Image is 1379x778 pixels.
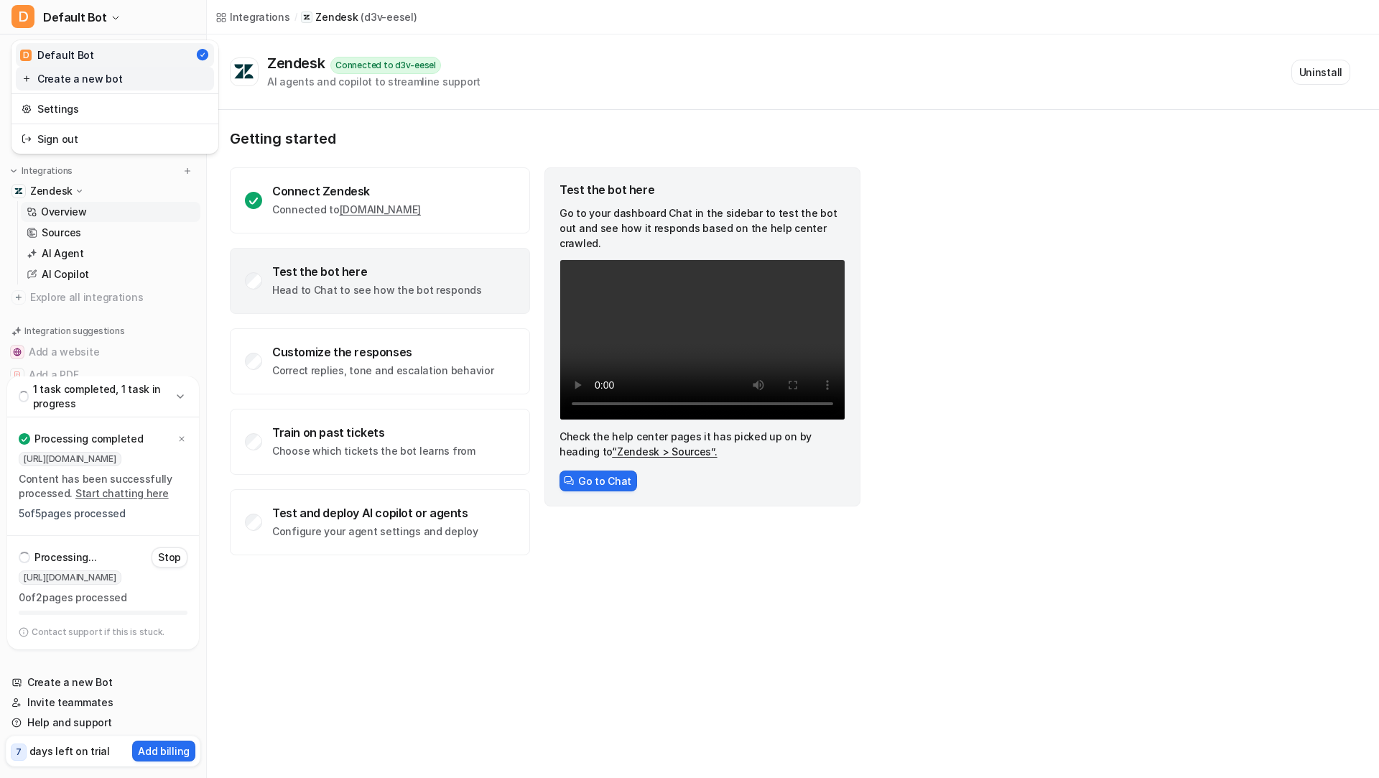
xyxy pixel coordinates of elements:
span: Default Bot [43,7,107,27]
img: reset [22,71,32,86]
a: Create a new bot [16,67,214,91]
a: Settings [16,97,214,121]
div: DDefault Bot [11,40,218,154]
span: D [20,50,32,61]
img: reset [22,101,32,116]
div: Default Bot [20,47,94,62]
span: D [11,5,34,28]
a: Sign out [16,127,214,151]
img: reset [22,131,32,147]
